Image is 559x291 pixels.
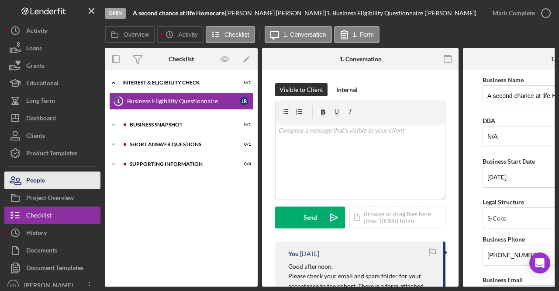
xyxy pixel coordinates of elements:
div: Checklist [26,207,52,226]
button: Dashboard [4,109,100,127]
label: Checklist [224,31,249,38]
button: Documents [4,242,100,259]
div: Clients [26,127,45,147]
div: People [26,172,45,191]
div: Loans [26,39,42,59]
div: Document Templates [26,259,83,279]
button: Overview [105,26,155,43]
button: Clients [4,127,100,144]
div: Educational [26,74,59,94]
button: Grants [4,57,100,74]
div: History [26,224,47,244]
label: 1. Conversation [283,31,326,38]
button: Activity [157,26,203,43]
div: Business Eligibility Questionnaire [127,98,240,105]
div: 1. Conversation [339,56,382,63]
div: 1. Business Eligibility Questionnaire ([PERSON_NAME]) [326,10,476,17]
div: Grants [26,57,45,77]
tspan: 1 [117,98,120,104]
button: Project Overview [4,189,100,207]
div: Open [105,8,126,19]
label: Overview [124,31,149,38]
div: Open Intercom Messenger [529,252,550,273]
button: Mark Complete [484,4,555,22]
div: 0 / 1 [235,142,251,147]
label: Business Start Date [483,158,535,165]
p: Good afternoon, [288,262,435,271]
button: Product Templates [4,144,100,162]
button: Send [275,207,345,228]
div: Project Overview [26,189,74,209]
div: You [288,250,299,257]
div: Short Answer Questions [130,142,229,147]
div: Activity [26,22,48,42]
text: KD [10,283,16,288]
button: Visible to Client [275,83,328,96]
button: Checklist [4,207,100,224]
div: Mark Complete [493,4,535,22]
button: Long-Term [4,92,100,109]
div: J R [240,97,248,105]
div: Supporting Information [130,161,229,167]
div: 0 / 1 [235,80,251,85]
div: 0 / 4 [235,161,251,167]
button: 1. Conversation [265,26,332,43]
div: [PERSON_NAME] [PERSON_NAME] | [226,10,326,17]
div: Business Snapshot [130,122,229,127]
div: 0 / 1 [235,122,251,127]
div: Long-Term [26,92,55,112]
b: A second chance at life Homecare [133,9,224,17]
div: Product Templates [26,144,77,164]
button: Checklist [206,26,255,43]
label: Business Name [483,76,524,84]
label: 1. Form [353,31,374,38]
div: S-Corp [487,215,507,222]
button: People [4,172,100,189]
div: Visible to Client [279,83,323,96]
div: Dashboard [26,109,56,129]
button: Activity [4,22,100,39]
button: Educational [4,74,100,92]
div: Documents [26,242,57,261]
label: Business Email [483,276,523,284]
div: | [133,10,226,17]
button: Loans [4,39,100,57]
div: Interest & Eligibility Check [122,80,229,85]
label: Activity [178,31,197,38]
div: Checklist [169,56,194,63]
label: Business Phone [483,235,525,243]
a: 1Business Eligibility QuestionnaireJR [109,92,253,110]
button: Internal [332,83,362,96]
button: Document Templates [4,259,100,277]
div: Internal [336,83,358,96]
div: Send [304,207,317,228]
button: History [4,224,100,242]
label: DBA [483,117,495,124]
time: 2025-08-18 17:31 [300,250,319,257]
button: 1. Form [334,26,380,43]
